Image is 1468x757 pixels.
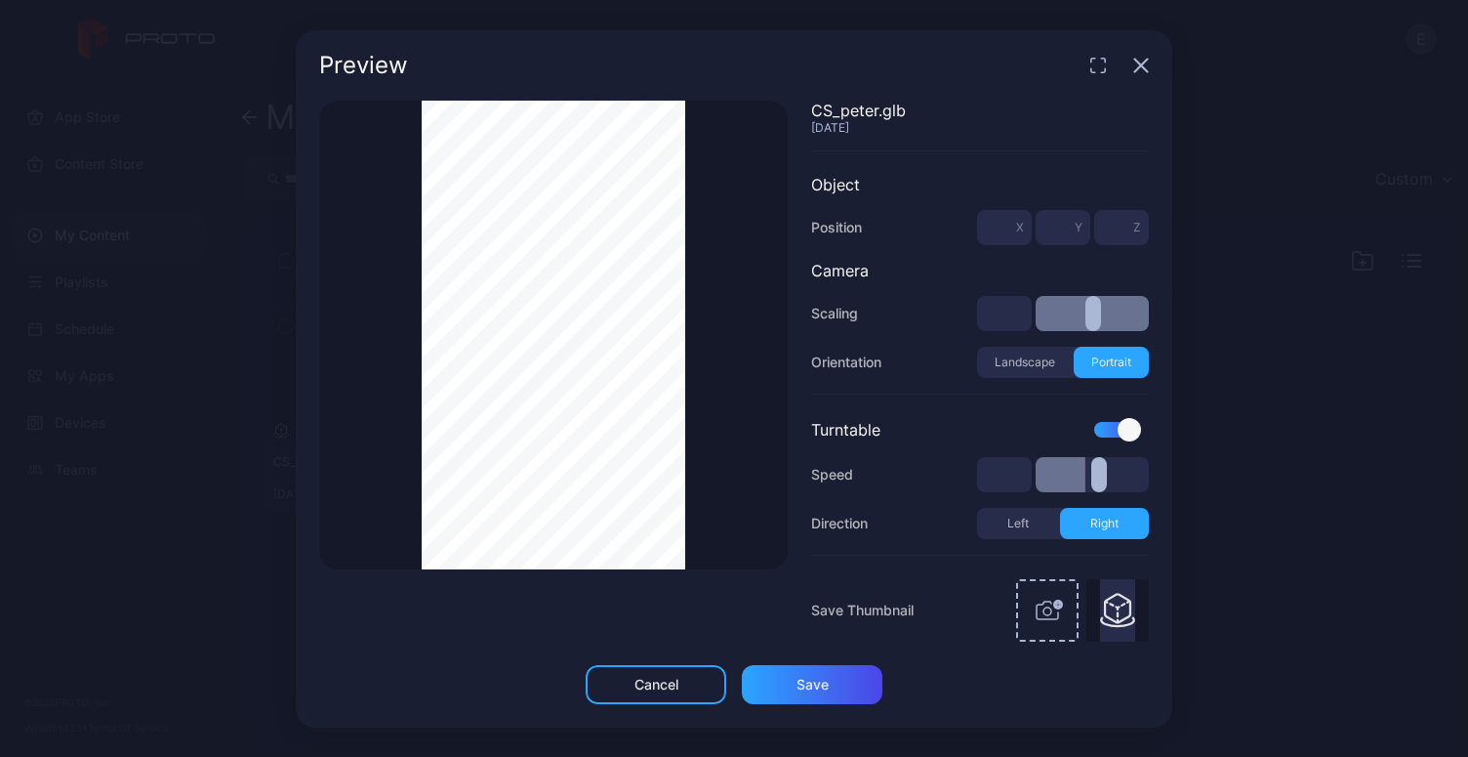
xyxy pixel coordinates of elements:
[811,512,868,535] div: Direction
[586,665,726,704] button: Cancel
[811,216,862,239] div: Position
[1100,579,1135,642] img: Thumbnail
[811,351,881,374] div: Orientation
[1060,508,1150,539] button: Right
[811,302,858,325] div: Scaling
[1075,220,1082,235] span: Y
[742,665,882,704] button: Save
[634,677,678,693] div: Cancel
[811,261,1149,280] div: Camera
[811,175,1149,194] div: Object
[319,54,408,77] div: Preview
[977,347,1074,378] button: Landscape
[811,101,1149,120] div: CS_peter.glb
[811,120,1149,135] div: [DATE]
[977,508,1060,539] button: Left
[811,420,880,440] div: Turntable
[1074,347,1150,378] button: Portrait
[811,599,914,622] span: Save Thumbnail
[796,677,829,693] div: Save
[1133,220,1141,235] span: Z
[1016,220,1024,235] span: X
[811,463,853,486] div: Speed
